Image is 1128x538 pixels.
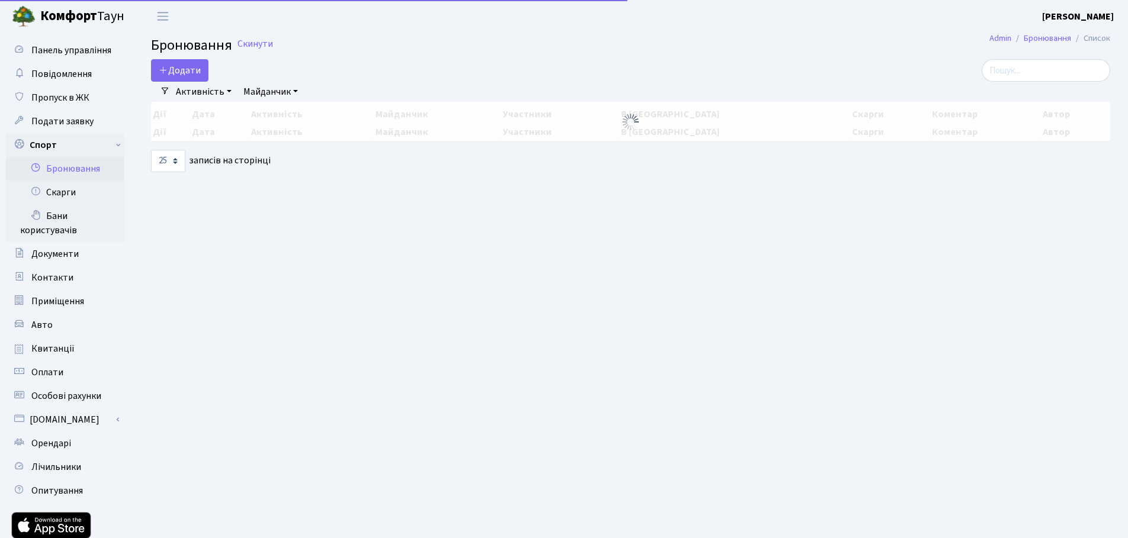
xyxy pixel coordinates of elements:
a: Орендарі [6,431,124,455]
span: Подати заявку [31,115,94,128]
a: [PERSON_NAME] [1042,9,1114,24]
a: Повідомлення [6,62,124,86]
img: Обробка... [621,112,640,131]
a: Пропуск в ЖК [6,86,124,109]
span: Контакти [31,271,73,284]
span: Панель управління [31,44,111,57]
a: Бани користувачів [6,204,124,242]
a: Авто [6,313,124,337]
span: Оплати [31,366,63,379]
a: Скинути [237,38,273,50]
a: Подати заявку [6,109,124,133]
select: записів на сторінці [151,150,185,172]
b: Комфорт [40,7,97,25]
a: Майданчик [239,82,303,102]
input: Пошук... [982,59,1110,82]
span: Орендарі [31,437,71,450]
label: записів на сторінці [151,150,271,172]
img: logo.png [12,5,36,28]
a: Бронювання [1024,32,1071,44]
button: Додати [151,59,208,82]
span: Квитанції [31,342,75,355]
span: Лічильники [31,460,81,473]
a: Контакти [6,266,124,289]
span: Таун [40,7,124,27]
a: [DOMAIN_NAME] [6,408,124,431]
a: Опитування [6,479,124,502]
b: [PERSON_NAME] [1042,10,1114,23]
a: Документи [6,242,124,266]
span: Опитування [31,484,83,497]
span: Приміщення [31,295,84,308]
a: Особові рахунки [6,384,124,408]
a: Admin [989,32,1011,44]
a: Панель управління [6,38,124,62]
li: Список [1071,32,1110,45]
a: Приміщення [6,289,124,313]
span: Авто [31,318,53,331]
a: Квитанції [6,337,124,360]
span: Документи [31,247,79,260]
a: Спорт [6,133,124,157]
span: Пропуск в ЖК [31,91,89,104]
a: Активність [171,82,236,102]
button: Переключити навігацію [148,7,178,26]
span: Бронювання [151,35,232,56]
a: Бронювання [6,157,124,181]
nav: breadcrumb [972,26,1128,51]
span: Повідомлення [31,67,92,80]
a: Лічильники [6,455,124,479]
span: Особові рахунки [31,389,101,402]
a: Скарги [6,181,124,204]
a: Оплати [6,360,124,384]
